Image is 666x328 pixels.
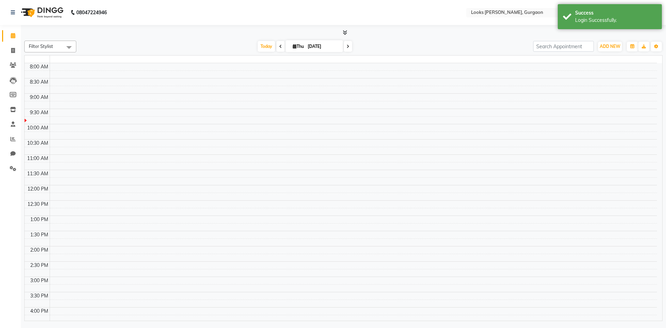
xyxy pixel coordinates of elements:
input: Search Appointment [533,41,594,52]
div: 12:30 PM [26,201,50,208]
div: 11:30 AM [26,170,50,177]
img: logo [18,3,65,22]
div: 11:00 AM [26,155,50,162]
div: 10:00 AM [26,124,50,132]
div: 12:00 PM [26,185,50,193]
div: 3:30 PM [29,292,50,300]
div: 9:00 AM [28,94,50,101]
span: ADD NEW [600,44,620,49]
button: ADD NEW [598,42,622,51]
div: Login Successfully. [575,17,657,24]
div: 8:00 AM [28,63,50,70]
div: 8:30 AM [28,78,50,86]
b: 08047224946 [76,3,107,22]
div: 4:00 PM [29,308,50,315]
div: 3:00 PM [29,277,50,284]
span: Thu [291,44,306,49]
div: 9:30 AM [28,109,50,116]
div: 10:30 AM [26,140,50,147]
span: Today [258,41,275,52]
div: 2:30 PM [29,262,50,269]
div: 2:00 PM [29,246,50,254]
input: 2025-09-04 [306,41,340,52]
div: 1:30 PM [29,231,50,238]
div: Success [575,9,657,17]
span: Filter Stylist [29,43,53,49]
div: 1:00 PM [29,216,50,223]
